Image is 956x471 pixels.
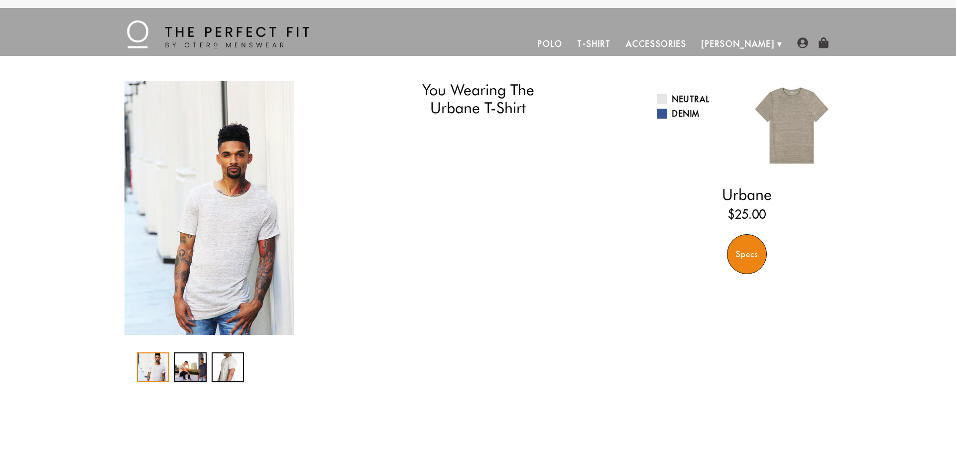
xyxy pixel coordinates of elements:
[694,32,782,56] a: [PERSON_NAME]
[124,81,294,335] img: IMG_2252_copy_1024x1024_2x_2df0954d-29b1-4e4f-b178-847c5e09e1cb_340x.jpg
[747,81,836,170] img: 07.jpg
[212,352,244,382] div: 3 / 3
[657,93,739,105] a: Neutral
[797,37,808,48] img: user-account-icon.png
[657,108,739,120] a: Denim
[119,81,299,335] div: 1 / 3
[618,32,694,56] a: Accessories
[657,185,836,203] h2: Urbane
[728,205,766,223] ins: $25.00
[127,20,309,48] img: The Perfect Fit - by Otero Menswear - Logo
[570,32,618,56] a: T-Shirt
[359,81,596,117] h1: You Wearing The Urbane T-Shirt
[174,352,207,382] div: 2 / 3
[530,32,570,56] a: Polo
[137,352,169,382] div: 1 / 3
[818,37,829,48] img: shopping-bag-icon.png
[727,234,767,274] div: Specs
